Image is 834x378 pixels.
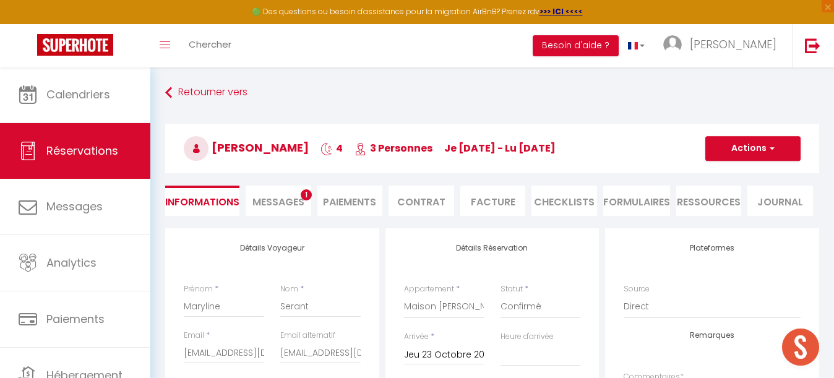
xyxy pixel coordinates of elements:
[654,24,792,67] a: ... [PERSON_NAME]
[252,195,304,209] span: Messages
[603,186,670,216] li: FORMULAIRES
[46,199,103,214] span: Messages
[184,330,204,341] label: Email
[404,283,454,295] label: Appartement
[624,331,801,340] h4: Remarques
[184,283,213,295] label: Prénom
[317,186,383,216] li: Paiements
[46,255,97,270] span: Analytics
[46,311,105,327] span: Paiements
[184,244,361,252] h4: Détails Voyageur
[663,35,682,54] img: ...
[389,186,454,216] li: Contrat
[460,186,526,216] li: Facture
[705,136,801,161] button: Actions
[531,186,597,216] li: CHECKLISTS
[301,189,312,200] span: 1
[444,141,556,155] span: je [DATE] - lu [DATE]
[676,186,742,216] li: Ressources
[189,38,231,51] span: Chercher
[690,37,776,52] span: [PERSON_NAME]
[46,87,110,102] span: Calendriers
[533,35,619,56] button: Besoin d'aide ?
[280,330,335,341] label: Email alternatif
[782,329,819,366] div: Ouvrir le chat
[46,143,118,158] span: Réservations
[501,283,523,295] label: Statut
[280,283,298,295] label: Nom
[179,24,241,67] a: Chercher
[540,6,583,17] a: >>> ICI <<<<
[404,244,581,252] h4: Détails Réservation
[355,141,432,155] span: 3 Personnes
[320,141,343,155] span: 4
[165,186,239,216] li: Informations
[165,82,819,104] a: Retourner vers
[805,38,820,53] img: logout
[747,186,813,216] li: Journal
[404,331,429,343] label: Arrivée
[501,331,554,343] label: Heure d'arrivée
[184,140,309,155] span: [PERSON_NAME]
[624,283,650,295] label: Source
[37,34,113,56] img: Super Booking
[624,244,801,252] h4: Plateformes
